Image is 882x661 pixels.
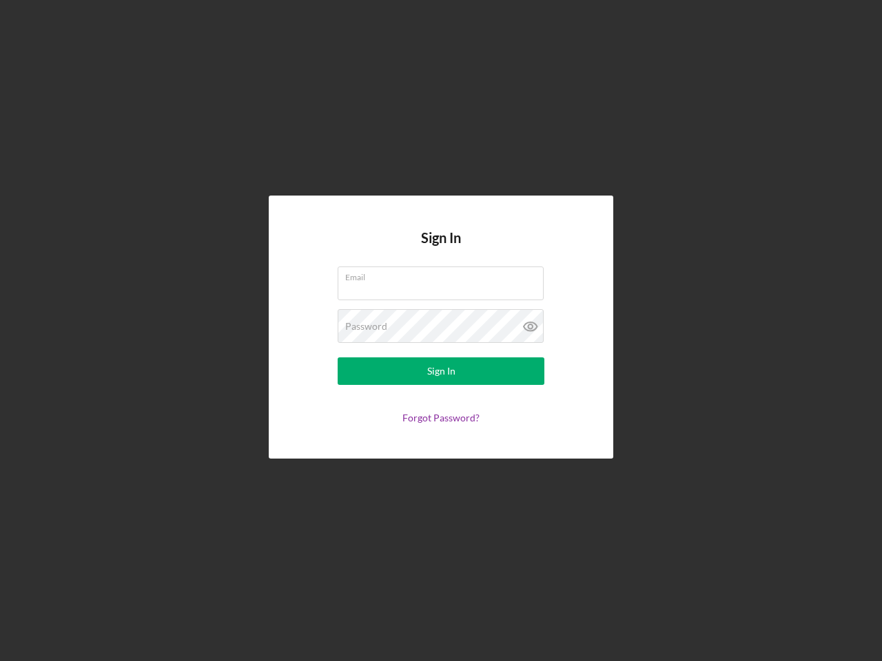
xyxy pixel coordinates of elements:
[345,267,544,282] label: Email
[427,357,455,385] div: Sign In
[345,321,387,332] label: Password
[402,412,480,423] a: Forgot Password?
[421,230,461,266] h4: Sign In
[338,357,544,385] button: Sign In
